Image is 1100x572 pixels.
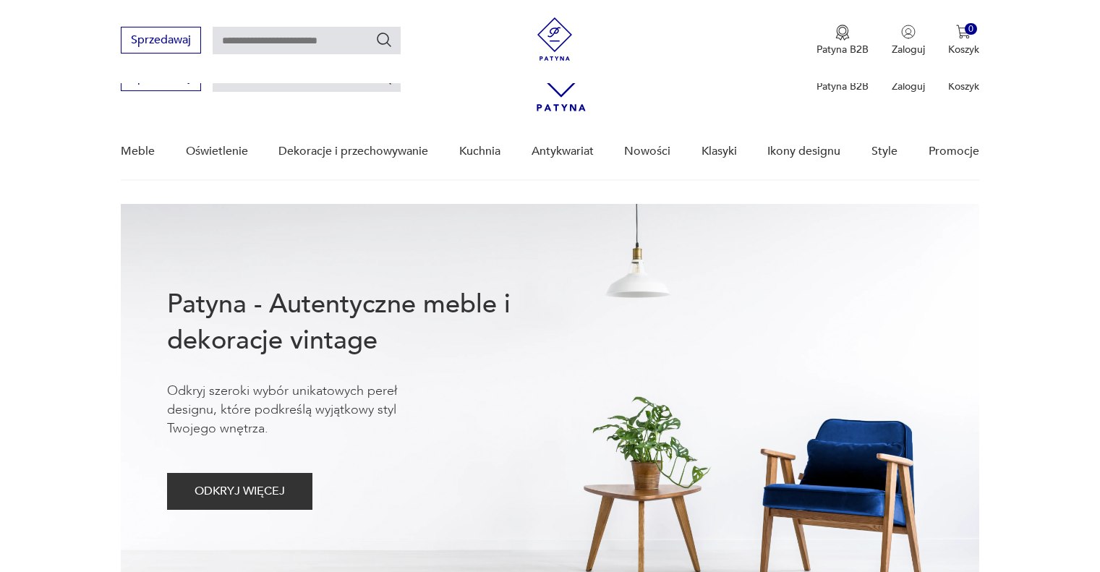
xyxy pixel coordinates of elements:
a: Kuchnia [459,124,500,179]
img: Ikonka użytkownika [901,25,916,39]
a: Antykwariat [532,124,594,179]
div: 0 [965,23,977,35]
a: Oświetlenie [186,124,248,179]
button: Szukaj [375,31,393,48]
a: Ikony designu [767,124,840,179]
p: Odkryj szeroki wybór unikatowych pereł designu, które podkreślą wyjątkowy styl Twojego wnętrza. [167,382,442,438]
a: ODKRYJ WIĘCEJ [167,487,312,498]
button: Patyna B2B [817,25,869,56]
a: Sprzedawaj [121,74,201,84]
a: Promocje [929,124,979,179]
button: ODKRYJ WIĘCEJ [167,473,312,510]
img: Ikona medalu [835,25,850,40]
button: Sprzedawaj [121,27,201,54]
a: Sprzedawaj [121,36,201,46]
h1: Patyna - Autentyczne meble i dekoracje vintage [167,286,558,359]
img: Ikona koszyka [956,25,971,39]
a: Style [871,124,898,179]
p: Patyna B2B [817,80,869,93]
a: Meble [121,124,155,179]
p: Zaloguj [892,80,925,93]
p: Patyna B2B [817,43,869,56]
a: Klasyki [702,124,737,179]
p: Koszyk [948,43,979,56]
a: Dekoracje i przechowywanie [278,124,428,179]
button: Zaloguj [892,25,925,56]
a: Nowości [624,124,670,179]
button: 0Koszyk [948,25,979,56]
p: Koszyk [948,80,979,93]
p: Zaloguj [892,43,925,56]
img: Patyna - sklep z meblami i dekoracjami vintage [533,17,576,61]
a: Ikona medaluPatyna B2B [817,25,869,56]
